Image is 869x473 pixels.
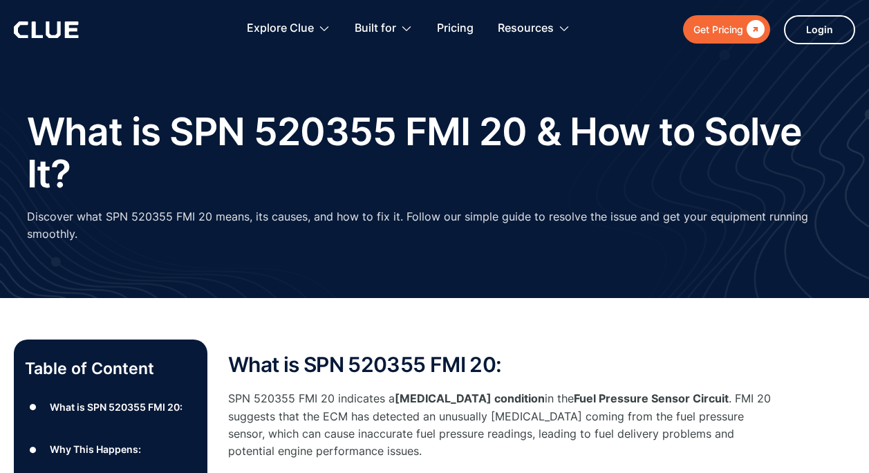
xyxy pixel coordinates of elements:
a: Login [784,15,855,44]
strong: [MEDICAL_DATA] condition [395,391,545,405]
div: Get Pricing [693,21,743,38]
div:  [743,21,765,38]
div: ● [25,439,41,460]
p: SPN 520355 FMI 20 indicates a in the . FMI 20 suggests that the ECM has detected an unusually [ME... [228,390,781,460]
div: Resources [498,7,570,50]
a: ●Why This Happens: [25,439,196,460]
div: ● [25,397,41,418]
h2: What is SPN 520355 FMI 20: [228,353,781,376]
div: Built for [355,7,396,50]
a: Pricing [437,7,474,50]
a: Get Pricing [683,15,770,44]
div: What is SPN 520355 FMI 20: [50,398,183,416]
strong: Fuel Pressure Sensor Circuit [574,391,729,405]
div: Explore Clue [247,7,330,50]
div: Explore Clue [247,7,314,50]
h1: What is SPN 520355 FMI 20 & How to Solve It? [27,111,843,194]
div: Resources [498,7,554,50]
p: Discover what SPN 520355 FMI 20 means, its causes, and how to fix it. Follow our simple guide to ... [27,208,843,243]
div: Built for [355,7,413,50]
a: ●What is SPN 520355 FMI 20: [25,397,196,418]
p: Table of Content [25,358,196,380]
div: Why This Happens: [50,440,141,458]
